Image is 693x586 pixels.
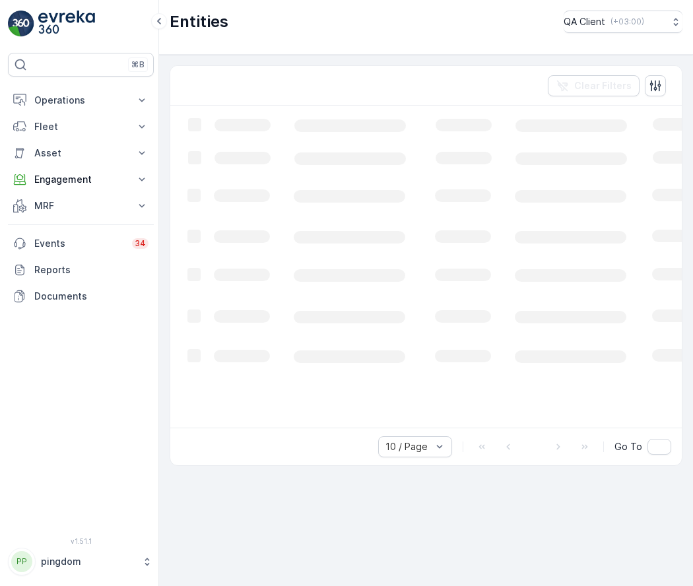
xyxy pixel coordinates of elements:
[548,75,640,96] button: Clear Filters
[8,114,154,140] button: Fleet
[34,290,148,303] p: Documents
[8,193,154,219] button: MRF
[8,548,154,575] button: PPpingdom
[131,59,145,70] p: ⌘B
[34,173,127,186] p: Engagement
[574,79,632,92] p: Clear Filters
[8,537,154,545] span: v 1.51.1
[34,263,148,277] p: Reports
[8,166,154,193] button: Engagement
[34,120,127,133] p: Fleet
[34,146,127,160] p: Asset
[34,199,127,212] p: MRF
[34,94,127,107] p: Operations
[564,11,682,33] button: QA Client(+03:00)
[564,15,605,28] p: QA Client
[8,140,154,166] button: Asset
[8,283,154,309] a: Documents
[8,230,154,257] a: Events34
[170,11,228,32] p: Entities
[8,11,34,37] img: logo
[135,238,146,249] p: 34
[8,257,154,283] a: Reports
[41,555,135,568] p: pingdom
[8,87,154,114] button: Operations
[11,551,32,572] div: PP
[610,16,644,27] p: ( +03:00 )
[34,237,124,250] p: Events
[38,11,95,37] img: logo_light-DOdMpM7g.png
[614,440,642,453] span: Go To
